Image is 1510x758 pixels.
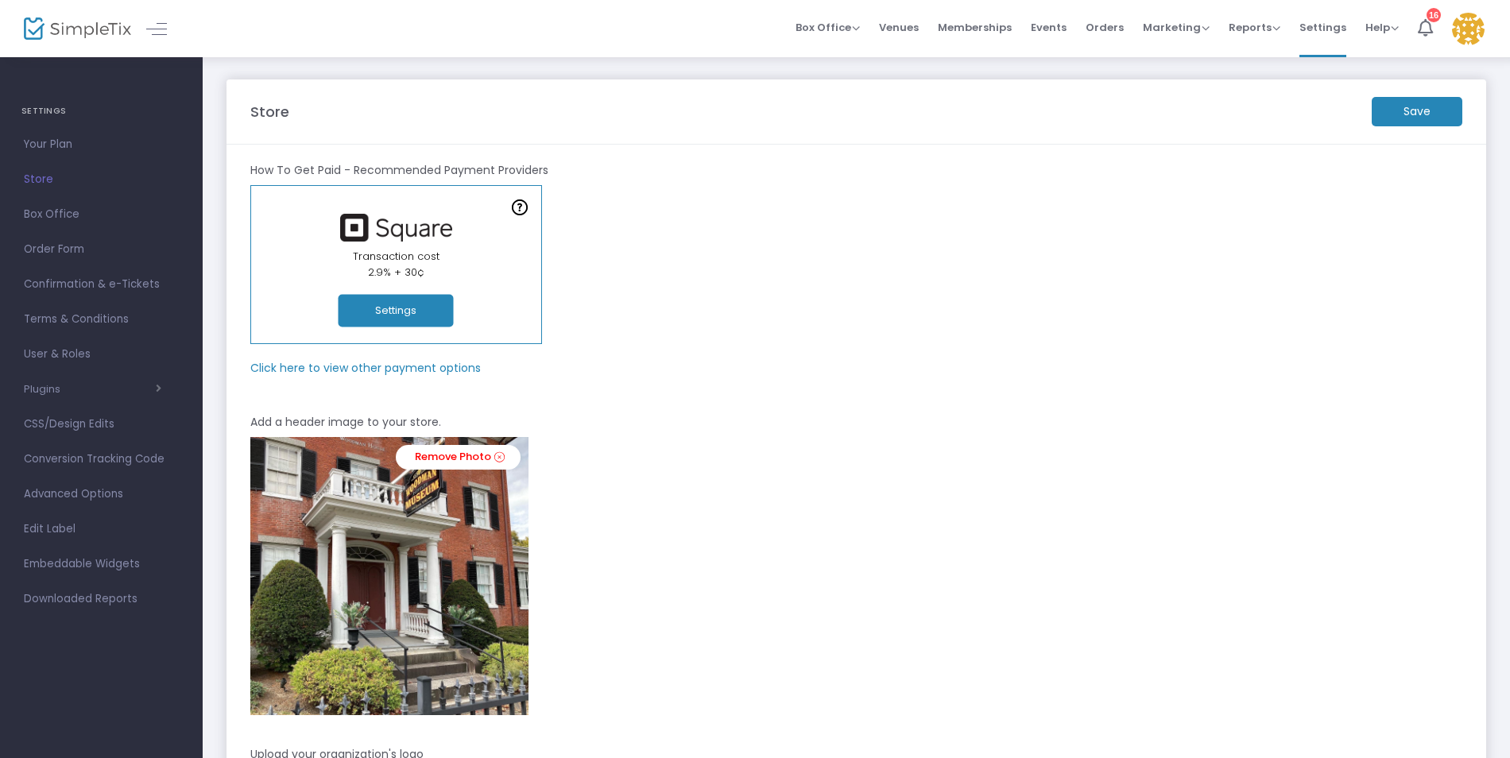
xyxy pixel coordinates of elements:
span: Marketing [1143,20,1210,35]
m-panel-title: Store [250,101,289,122]
span: Confirmation & e-Tickets [24,274,179,295]
span: Order Form [24,239,179,260]
span: Venues [879,7,919,48]
m-panel-subtitle: How To Get Paid - Recommended Payment Providers [250,162,548,179]
span: Embeddable Widgets [24,554,179,574]
m-panel-subtitle: Click here to view other payment options [250,360,481,377]
span: Store [24,169,179,190]
span: User & Roles [24,344,179,365]
h4: SETTINGS [21,95,181,127]
span: Downloaded Reports [24,589,179,609]
span: Memberships [938,7,1012,48]
a: Remove Photo [396,445,521,470]
span: Advanced Options [24,484,179,505]
m-panel-subtitle: Add a header image to your store. [250,414,441,431]
span: Events [1031,7,1067,48]
span: Your Plan [24,134,179,155]
img: WoodmanHouse.jpg [250,437,528,715]
span: Conversion Tracking Code [24,449,179,470]
span: Transaction cost [353,249,439,264]
span: Reports [1229,20,1280,35]
span: Terms & Conditions [24,309,179,330]
span: Edit Label [24,519,179,539]
span: Help [1365,20,1399,35]
img: question-mark [512,199,528,215]
div: 16 [1427,8,1441,22]
span: CSS/Design Edits [24,414,179,435]
span: Orders [1086,7,1124,48]
span: Settings [1299,7,1346,48]
button: Settings [339,295,454,327]
span: Box Office [796,20,860,35]
m-button: Save [1372,97,1462,126]
span: 2.9% + 30¢ [368,265,424,280]
button: Plugins [24,383,161,396]
img: square.png [332,214,459,242]
span: Box Office [24,204,179,225]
